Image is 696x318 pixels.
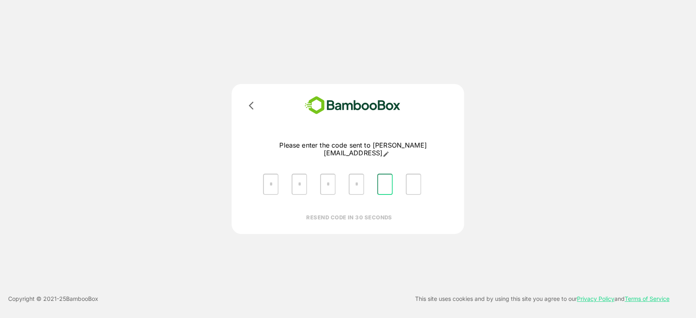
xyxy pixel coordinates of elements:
[349,174,364,195] input: Please enter OTP character 4
[293,94,412,117] img: bamboobox
[406,174,421,195] input: Please enter OTP character 6
[263,174,278,195] input: Please enter OTP character 1
[8,294,98,304] p: Copyright © 2021- 25 BambooBox
[292,174,307,195] input: Please enter OTP character 2
[415,294,669,304] p: This site uses cookies and by using this site you agree to our and
[320,174,336,195] input: Please enter OTP character 3
[625,295,669,302] a: Terms of Service
[256,141,449,157] p: Please enter the code sent to [PERSON_NAME][EMAIL_ADDRESS]
[577,295,614,302] a: Privacy Policy
[377,174,393,195] input: Please enter OTP character 5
